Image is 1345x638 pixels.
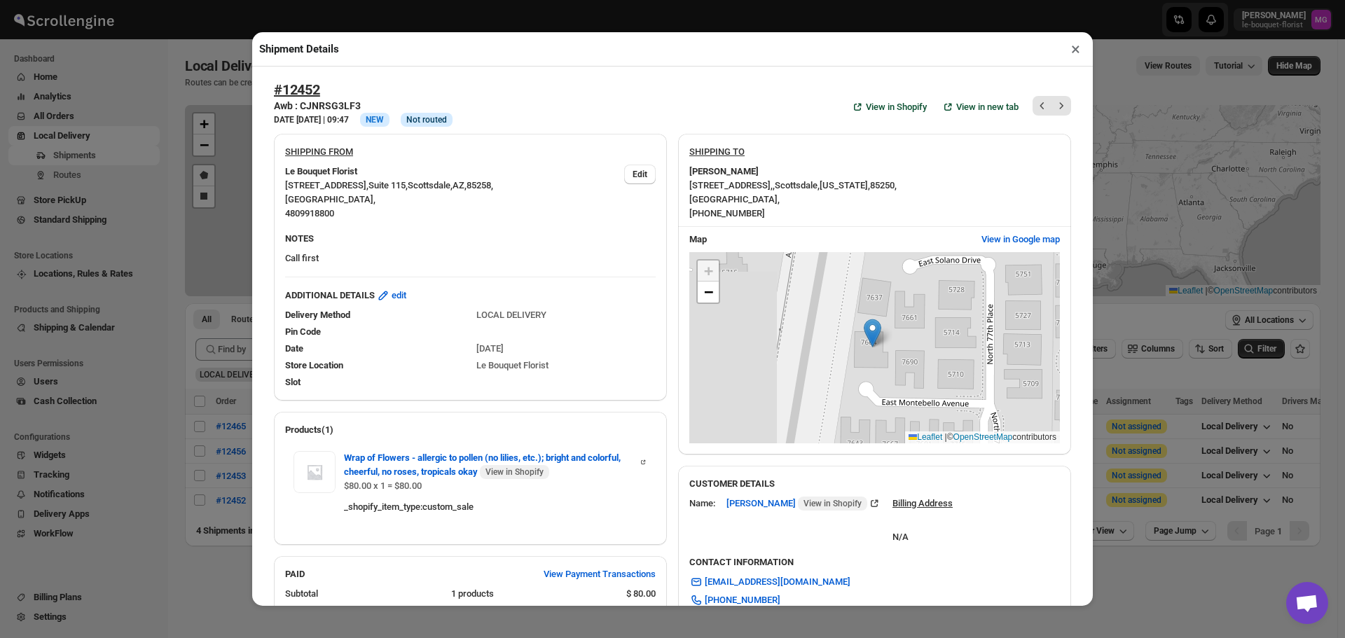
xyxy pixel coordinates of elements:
div: 1 products [451,587,616,601]
u: SHIPPING TO [689,146,745,157]
span: [STREET_ADDRESS] , [285,180,368,190]
nav: Pagination [1033,96,1071,116]
span: [US_STATE] , [820,180,870,190]
span: View in Shopify [485,466,544,478]
button: × [1065,39,1086,59]
span: Scottsdale , [408,180,453,190]
h3: CUSTOMER DETAILS [689,477,1060,491]
div: Name: [689,497,715,511]
button: View in Google map [973,228,1068,251]
a: Wrap of Flowers - allergic to pollen (no lilies, etc.); bright and colorful, cheerful, no roses, ... [344,452,647,463]
span: + [704,262,713,279]
b: Le Bouquet Florist [285,165,357,179]
u: SHIPPING FROM [285,146,353,157]
button: Next [1051,96,1071,116]
b: [DATE] | 09:47 [296,115,349,125]
button: View in new tab [932,92,1027,123]
a: Leaflet [909,432,942,442]
div: © contributors [905,431,1060,443]
span: edit [392,289,406,303]
span: Slot [285,377,301,387]
button: Previous [1033,96,1052,116]
span: LOCAL DELIVERY [476,310,546,320]
span: View in Google map [981,233,1060,247]
div: _shopify_item_type : custom_sale [344,500,647,514]
p: Call first [285,251,656,265]
b: [PERSON_NAME] [689,165,759,179]
span: [STREET_ADDRESS] , [689,180,773,190]
span: [GEOGRAPHIC_DATA] , [689,194,780,204]
button: View Payment Transactions [535,563,664,585]
span: [PHONE_NUMBER] [689,208,765,219]
span: NEW [366,115,384,125]
img: Item [294,451,336,493]
span: Date [285,343,303,354]
span: − [704,283,713,300]
span: Scottsdale , [775,180,820,190]
div: $ 80.00 [626,587,656,601]
span: [GEOGRAPHIC_DATA] , [285,194,375,204]
span: View Payment Transactions [544,567,656,581]
a: Open chat [1286,582,1328,624]
a: [PERSON_NAME] View in Shopify [726,498,881,508]
span: [PERSON_NAME] [726,497,867,511]
span: 4809918800 [285,208,334,219]
a: OpenStreetMap [953,432,1013,442]
span: View in new tab [956,100,1019,114]
span: | [945,432,947,442]
span: Not routed [406,114,447,125]
span: Delivery Method [285,310,350,320]
button: #12452 [274,81,320,98]
span: View in Shopify [803,498,862,509]
span: Edit [633,169,647,180]
span: [EMAIL_ADDRESS][DOMAIN_NAME] [705,575,850,589]
span: , [773,180,775,190]
b: ADDITIONAL DETAILS [285,289,375,303]
div: Subtotal [285,587,440,601]
a: [PHONE_NUMBER] [681,589,789,611]
span: Store Location [285,360,343,370]
button: Edit [624,165,656,184]
span: Suite 115 , [368,180,408,190]
button: edit [368,284,415,307]
h2: Products(1) [285,423,656,437]
span: Pin Code [285,326,321,337]
span: Le Bouquet Florist [476,360,549,370]
span: 85250 , [870,180,897,190]
h2: Shipment Details [259,42,339,56]
span: 85258 , [467,180,493,190]
h2: PAID [285,567,305,581]
h3: CONTACT INFORMATION [689,555,1060,569]
img: Marker [864,319,881,347]
b: Map [689,234,707,244]
a: View in Shopify [842,92,935,123]
h3: Awb : CJNRSG3LF3 [274,99,453,113]
b: NOTES [285,233,314,244]
a: [EMAIL_ADDRESS][DOMAIN_NAME] [681,571,859,593]
span: View in Shopify [866,100,927,114]
span: Wrap of Flowers - allergic to pollen (no lilies, etc.); bright and colorful, cheerful, no roses, ... [344,451,639,479]
a: Zoom in [698,261,719,282]
span: [PHONE_NUMBER] [705,593,780,607]
span: [DATE] [476,343,504,354]
u: Billing Address [892,498,953,508]
span: AZ , [453,180,467,190]
h3: DATE [274,114,349,125]
span: $80.00 x 1 = $80.00 [344,480,422,491]
a: Zoom out [698,282,719,303]
div: N/A [892,516,953,544]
